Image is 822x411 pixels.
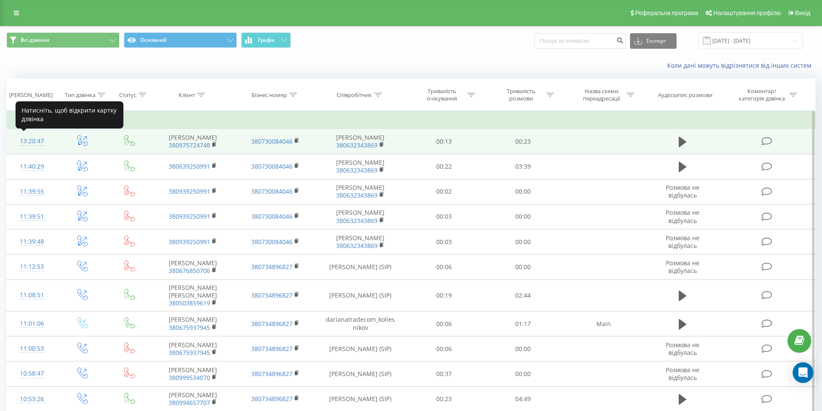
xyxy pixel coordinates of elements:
[666,366,699,382] span: Розмова не відбулась
[251,187,293,195] a: 380730084046
[316,179,405,204] td: [PERSON_NAME]
[405,179,484,204] td: 00:02
[316,336,405,361] td: [PERSON_NAME] (SIP)
[251,370,293,378] a: 380734896827
[484,311,563,336] td: 01:17
[6,32,120,48] button: Всі дзвінки
[152,129,234,154] td: [PERSON_NAME]
[405,279,484,311] td: 00:19
[316,204,405,229] td: [PERSON_NAME]
[484,154,563,179] td: 03:39
[16,365,49,382] div: 10:58:47
[336,191,378,199] a: 380632343869
[336,166,378,174] a: 380632343869
[316,154,405,179] td: [PERSON_NAME]
[316,279,405,311] td: [PERSON_NAME] (SIP)
[241,32,291,48] button: Графік
[251,137,293,145] a: 380730084046
[16,287,49,304] div: 11:08:51
[16,340,49,357] div: 11:00:53
[405,361,484,386] td: 00:37
[316,254,405,279] td: [PERSON_NAME] (SIP)
[169,141,210,149] a: 380975724748
[658,91,712,99] div: Аудіозапис розмови
[169,348,210,357] a: 380675937945
[16,133,49,150] div: 13:20:47
[16,183,49,200] div: 11:39:55
[251,162,293,170] a: 380730084046
[169,323,210,332] a: 380675937945
[316,361,405,386] td: [PERSON_NAME] (SIP)
[16,315,49,332] div: 11:01:06
[251,320,293,328] a: 380734896827
[7,112,816,129] td: Сьогодні
[405,204,484,229] td: 00:03
[498,88,544,102] div: Тривалість розмови
[484,336,563,361] td: 00:00
[713,9,781,16] span: Налаштування профілю
[9,91,53,99] div: [PERSON_NAME]
[666,341,699,357] span: Розмова не відбулась
[251,291,293,299] a: 380734896827
[169,187,210,195] a: 380939250991
[21,37,49,44] span: Всі дзвінки
[484,179,563,204] td: 00:00
[405,254,484,279] td: 00:06
[16,208,49,225] div: 11:39:51
[484,254,563,279] td: 00:00
[666,183,699,199] span: Розмова не відбулась
[169,299,210,307] a: 380503859619
[336,216,378,225] a: 380632343869
[405,229,484,254] td: 00:03
[336,141,378,149] a: 380632343869
[65,91,95,99] div: Тип дзвінка
[169,238,210,246] a: 380939250991
[484,279,563,311] td: 02:44
[152,279,234,311] td: [PERSON_NAME] [PERSON_NAME]
[124,32,237,48] button: Основний
[405,129,484,154] td: 00:13
[484,361,563,386] td: 00:00
[169,267,210,275] a: 380676850706
[16,158,49,175] div: 11:40:29
[316,311,405,336] td: darianatradecom_koliesnikov
[251,238,293,246] a: 380730084046
[484,229,563,254] td: 00:00
[484,129,563,154] td: 00:23
[152,254,234,279] td: [PERSON_NAME]
[405,154,484,179] td: 00:22
[534,33,626,49] input: Пошук за номером
[405,336,484,361] td: 00:06
[336,242,378,250] a: 380632343869
[169,398,210,407] a: 380994657707
[251,345,293,353] a: 380734896827
[635,9,699,16] span: Реферальна програма
[419,88,465,102] div: Тривалість очікування
[179,91,195,99] div: Клієнт
[16,101,123,129] div: Натисніть, щоб відкрити картку дзвінка
[795,9,810,16] span: Вихід
[793,362,813,383] div: Open Intercom Messenger
[337,91,372,99] div: Співробітник
[405,311,484,336] td: 00:06
[666,259,699,275] span: Розмова не відбулась
[258,37,275,43] span: Графік
[119,91,136,99] div: Статус
[251,263,293,271] a: 380734896827
[562,311,644,336] td: Main
[667,61,816,69] a: Коли дані можуть відрізнятися вiд інших систем
[251,395,293,403] a: 380734896827
[484,204,563,229] td: 00:00
[169,373,210,382] a: 380999534070
[316,129,405,154] td: [PERSON_NAME]
[169,162,210,170] a: 380639250991
[630,33,677,49] button: Експорт
[666,234,699,250] span: Розмова не відбулась
[16,258,49,275] div: 11:12:53
[578,88,624,102] div: Назва схеми переадресації
[252,91,287,99] div: Бізнес номер
[169,212,210,220] a: 380939250991
[16,233,49,250] div: 11:39:48
[737,88,787,102] div: Коментар/категорія дзвінка
[152,361,234,386] td: [PERSON_NAME]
